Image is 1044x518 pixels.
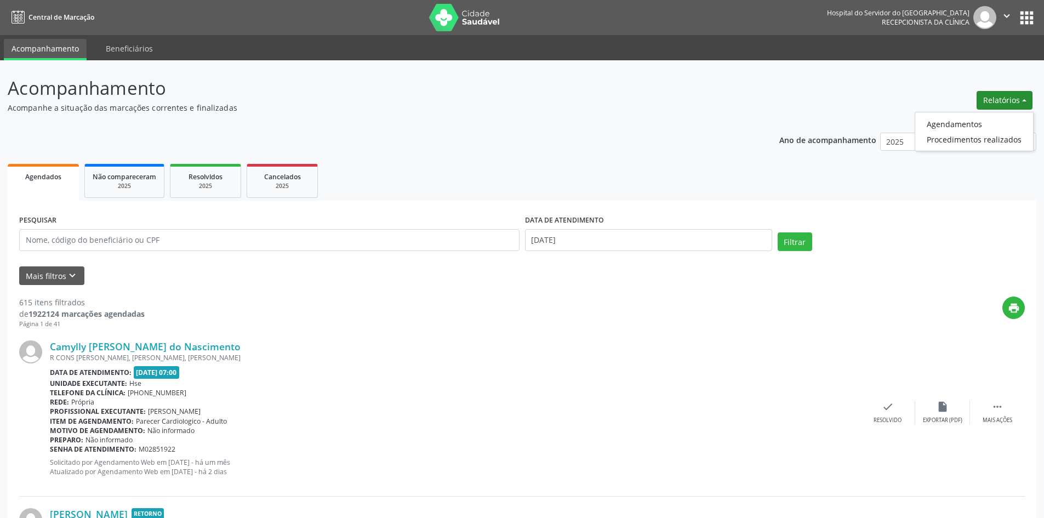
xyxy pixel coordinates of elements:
a: Central de Marcação [8,8,94,26]
i: check [882,401,894,413]
div: 2025 [255,182,310,190]
i:  [1001,10,1013,22]
img: img [19,340,42,363]
span: Cancelados [264,172,301,181]
b: Rede: [50,397,69,407]
input: Selecione um intervalo [525,229,772,251]
button: apps [1017,8,1036,27]
span: Central de Marcação [28,13,94,22]
img: img [973,6,996,29]
a: Camylly [PERSON_NAME] do Nascimento [50,340,241,352]
i: insert_drive_file [937,401,949,413]
span: Não informado [147,426,195,435]
b: Telefone da clínica: [50,388,125,397]
span: M02851922 [139,445,175,454]
span: Resolvidos [189,172,223,181]
p: Ano de acompanhamento [779,133,876,146]
span: Recepcionista da clínica [882,18,969,27]
a: Agendamentos [915,116,1033,132]
button:  [996,6,1017,29]
label: PESQUISAR [19,212,56,229]
a: Procedimentos realizados [915,132,1033,147]
a: Beneficiários [98,39,161,58]
div: Exportar (PDF) [923,417,962,424]
div: 2025 [178,182,233,190]
ul: Relatórios [915,112,1034,151]
div: 2025 [93,182,156,190]
button: Filtrar [778,232,812,251]
b: Senha de atendimento: [50,445,136,454]
span: Não compareceram [93,172,156,181]
b: Unidade executante: [50,379,127,388]
a: Acompanhamento [4,39,87,60]
span: [PHONE_NUMBER] [128,388,186,397]
p: Acompanhe a situação das marcações correntes e finalizadas [8,102,728,113]
span: [DATE] 07:00 [134,366,180,379]
button: print [1002,297,1025,319]
b: Profissional executante: [50,407,146,416]
div: 615 itens filtrados [19,297,145,308]
span: Parecer Cardiologico - Adulto [136,417,227,426]
label: DATA DE ATENDIMENTO [525,212,604,229]
button: Relatórios [977,91,1032,110]
i: print [1008,302,1020,314]
b: Data de atendimento: [50,368,132,377]
p: Solicitado por Agendamento Web em [DATE] - há um mês Atualizado por Agendamento Web em [DATE] - h... [50,458,860,476]
button: Mais filtroskeyboard_arrow_down [19,266,84,286]
span: Não informado [85,435,133,445]
div: de [19,308,145,320]
i:  [991,401,1003,413]
b: Item de agendamento: [50,417,134,426]
span: Agendados [25,172,61,181]
span: Própria [71,397,94,407]
div: R CONS [PERSON_NAME], [PERSON_NAME], [PERSON_NAME] [50,353,860,362]
div: Resolvido [874,417,902,424]
b: Motivo de agendamento: [50,426,145,435]
span: [PERSON_NAME] [148,407,201,416]
b: Preparo: [50,435,83,445]
span: Hse [129,379,141,388]
div: Página 1 de 41 [19,320,145,329]
p: Acompanhamento [8,75,728,102]
i: keyboard_arrow_down [66,270,78,282]
strong: 1922124 marcações agendadas [28,309,145,319]
input: Nome, código do beneficiário ou CPF [19,229,520,251]
div: Mais ações [983,417,1012,424]
div: Hospital do Servidor do [GEOGRAPHIC_DATA] [827,8,969,18]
